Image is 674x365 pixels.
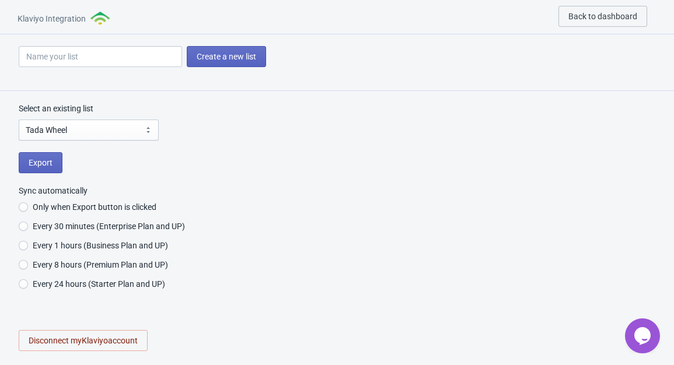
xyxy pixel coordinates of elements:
[19,46,182,67] input: Name your list
[19,103,93,114] label: Select an existing list
[33,201,156,213] span: Only when Export button is clicked
[19,152,62,173] button: Export
[568,12,637,21] span: Back to dashboard
[19,330,148,351] button: Disconnect myKlaviyoaccount
[625,318,662,353] iframe: chat widget
[18,13,86,24] span: Klaviyo Integration
[33,259,168,271] span: Every 8 hours (Premium Plan and UP)
[19,185,88,196] legend: Sync automatically
[29,158,53,167] span: Export
[187,46,266,67] button: Create a new list
[33,278,165,290] span: Every 24 hours (Starter Plan and UP)
[90,12,111,25] img: klaviyo.png
[33,220,185,232] span: Every 30 minutes (Enterprise Plan and UP)
[558,6,647,27] button: Back to dashboard
[33,240,168,251] span: Every 1 hours (Business Plan and UP)
[29,336,138,345] span: Disconnect my Klaviyo account
[197,52,256,61] span: Create a new list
